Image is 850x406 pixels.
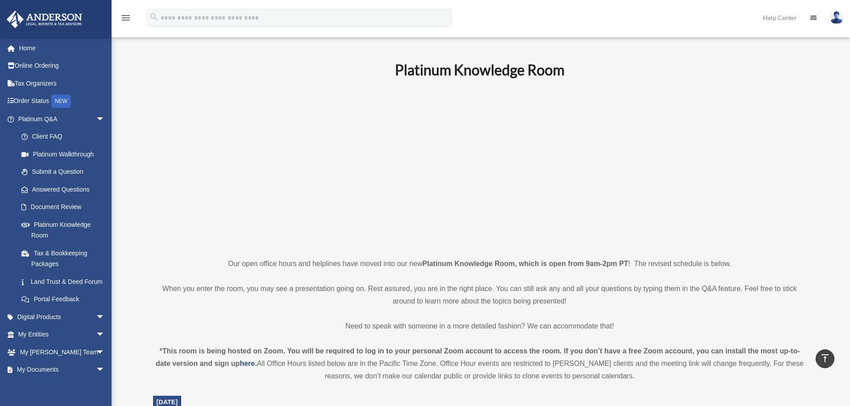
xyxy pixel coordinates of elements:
[6,308,118,326] a: Digital Productsarrow_drop_down
[12,291,118,308] a: Portal Feedback
[157,398,178,406] span: [DATE]
[423,260,628,267] strong: Platinum Knowledge Room, which is open from 9am-2pm PT
[153,345,807,382] div: All Office Hours listed below are in the Pacific Time Zone. Office Hour events are restricted to ...
[96,110,114,128] span: arrow_drop_down
[6,74,118,92] a: Tax Organizers
[96,326,114,344] span: arrow_drop_down
[12,145,118,163] a: Platinum Walkthrough
[395,61,564,78] b: Platinum Knowledge Room
[12,198,118,216] a: Document Review
[120,12,131,23] i: menu
[346,90,614,241] iframe: 231110_Toby_KnowledgeRoom
[6,57,118,75] a: Online Ordering
[6,326,118,344] a: My Entitiesarrow_drop_down
[96,343,114,361] span: arrow_drop_down
[153,320,807,332] p: Need to speak with someone in a more detailed fashion? We can accommodate that!
[830,11,843,24] img: User Pic
[12,216,114,244] a: Platinum Knowledge Room
[120,16,131,23] a: menu
[6,92,118,111] a: Order StatusNEW
[6,343,118,361] a: My [PERSON_NAME] Teamarrow_drop_down
[149,12,159,22] i: search
[51,94,71,108] div: NEW
[156,347,800,367] strong: *This room is being hosted on Zoom. You will be required to log in to your personal Zoom account ...
[255,360,257,367] strong: .
[4,11,85,28] img: Anderson Advisors Platinum Portal
[12,244,118,273] a: Tax & Bookkeeping Packages
[6,110,118,128] a: Platinum Q&Aarrow_drop_down
[12,163,118,181] a: Submit a Question
[240,360,255,367] a: here
[153,283,807,308] p: When you enter the room, you may see a presentation going on. Rest assured, you are in the right ...
[6,39,118,57] a: Home
[12,180,118,198] a: Answered Questions
[12,128,118,146] a: Client FAQ
[816,349,834,368] a: vertical_align_top
[12,273,118,291] a: Land Trust & Deed Forum
[153,258,807,270] p: Our open office hours and helplines have moved into our new ! The revised schedule is below.
[820,353,830,364] i: vertical_align_top
[6,361,118,379] a: My Documentsarrow_drop_down
[96,308,114,326] span: arrow_drop_down
[96,361,114,379] span: arrow_drop_down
